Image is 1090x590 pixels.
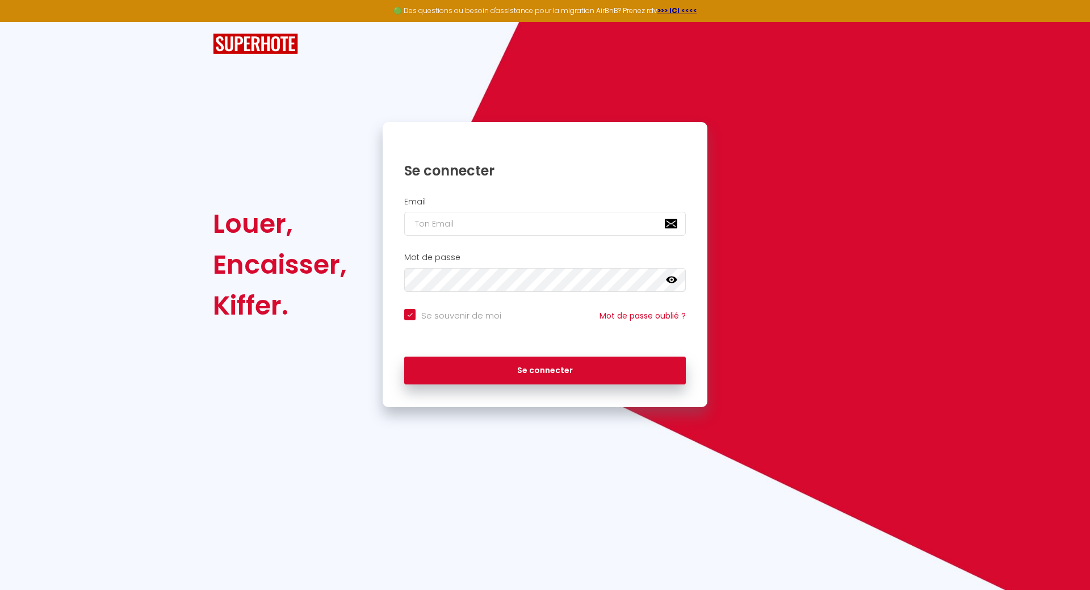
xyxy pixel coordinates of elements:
[213,203,347,244] div: Louer,
[213,244,347,285] div: Encaisser,
[404,212,686,236] input: Ton Email
[213,34,298,55] img: SuperHote logo
[404,162,686,179] h1: Se connecter
[599,310,686,321] a: Mot de passe oublié ?
[657,6,697,15] a: >>> ICI <<<<
[404,197,686,207] h2: Email
[213,285,347,326] div: Kiffer.
[404,253,686,262] h2: Mot de passe
[404,357,686,385] button: Se connecter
